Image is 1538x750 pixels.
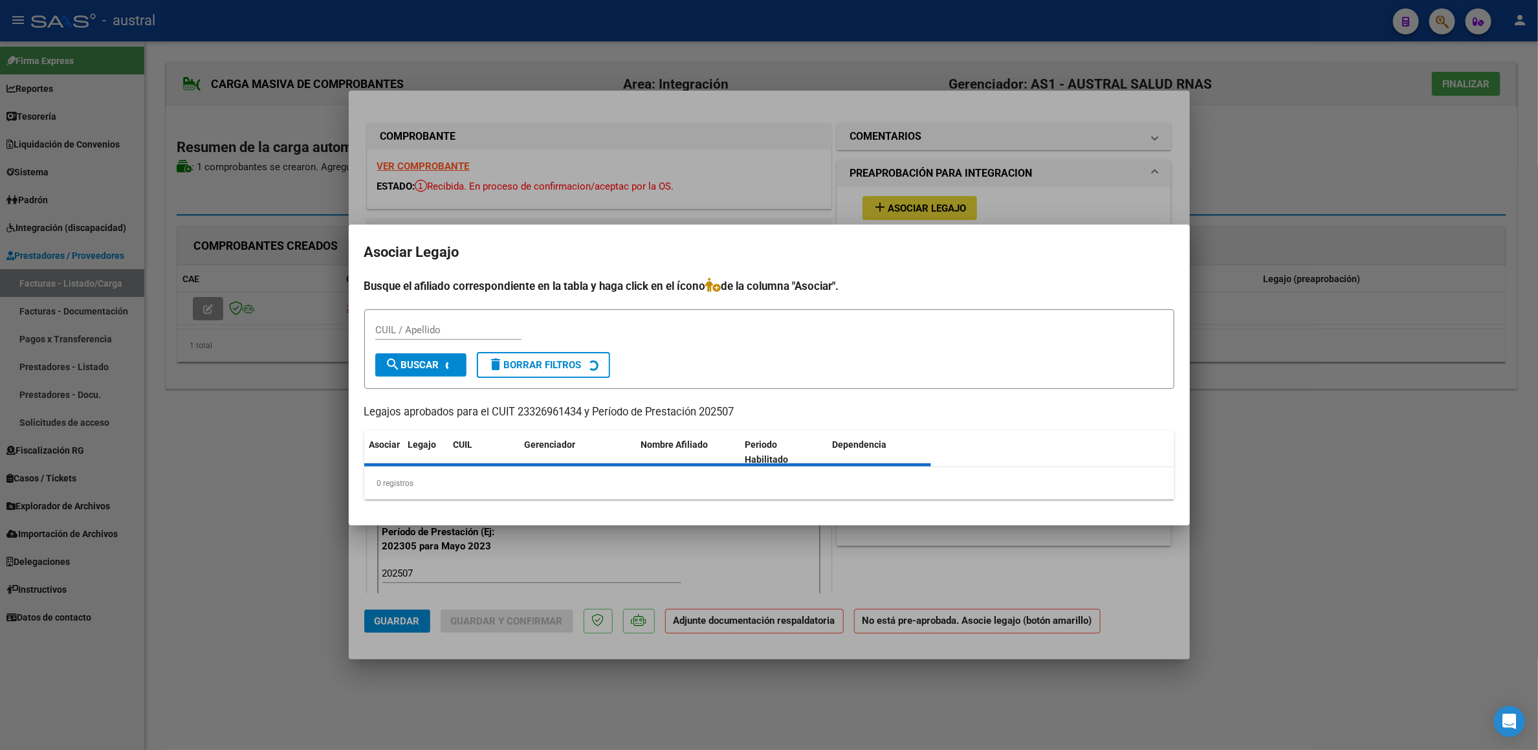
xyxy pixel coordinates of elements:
[403,431,448,474] datatable-header-cell: Legajo
[489,357,504,372] mat-icon: delete
[369,439,401,450] span: Asociar
[477,352,610,378] button: Borrar Filtros
[408,439,437,450] span: Legajo
[745,439,788,465] span: Periodo Habilitado
[525,439,576,450] span: Gerenciador
[520,431,636,474] datatable-header-cell: Gerenciador
[364,240,1174,265] h2: Asociar Legajo
[827,431,931,474] datatable-header-cell: Dependencia
[489,359,582,371] span: Borrar Filtros
[375,353,467,377] button: Buscar
[364,431,403,474] datatable-header-cell: Asociar
[454,439,473,450] span: CUIL
[364,404,1174,421] p: Legajos aprobados para el CUIT 23326961434 y Período de Prestación 202507
[832,439,886,450] span: Dependencia
[448,431,520,474] datatable-header-cell: CUIL
[636,431,740,474] datatable-header-cell: Nombre Afiliado
[1494,706,1525,737] div: Open Intercom Messenger
[364,467,1174,500] div: 0 registros
[386,357,401,372] mat-icon: search
[641,439,709,450] span: Nombre Afiliado
[364,278,1174,294] h4: Busque el afiliado correspondiente en la tabla y haga click en el ícono de la columna "Asociar".
[740,431,827,474] datatable-header-cell: Periodo Habilitado
[386,359,439,371] span: Buscar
